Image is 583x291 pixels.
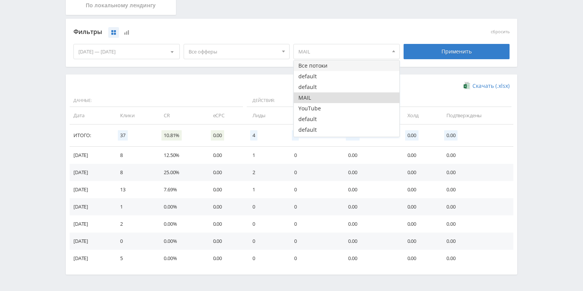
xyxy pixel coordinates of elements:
[112,147,156,164] td: 8
[156,198,205,215] td: 0.00%
[189,44,278,59] span: Все офферы
[245,181,286,198] td: 1
[70,94,243,107] span: Данные:
[70,198,112,215] td: [DATE]
[287,233,340,250] td: 0
[340,233,400,250] td: 0.00
[294,114,399,124] button: default
[112,198,156,215] td: 1
[287,107,340,124] td: Продажи
[287,164,340,181] td: 0
[294,135,399,146] button: default
[287,215,340,233] td: 0
[464,82,510,90] a: Скачать (.xlsx)
[205,198,245,215] td: 0.00
[245,250,286,267] td: 0
[156,250,205,267] td: 0.00%
[400,215,439,233] td: 0.00
[70,164,112,181] td: [DATE]
[245,164,286,181] td: 2
[400,107,439,124] td: Холд
[205,147,245,164] td: 0.00
[247,94,339,107] span: Действия:
[112,233,156,250] td: 0
[112,107,156,124] td: Клики
[294,71,399,82] button: default
[400,147,439,164] td: 0.00
[112,250,156,267] td: 5
[287,250,340,267] td: 0
[444,130,458,141] span: 0.00
[112,215,156,233] td: 2
[294,82,399,92] button: default
[245,147,286,164] td: 1
[287,198,340,215] td: 0
[205,107,245,124] td: eCPC
[340,250,400,267] td: 0.00
[400,233,439,250] td: 0.00
[340,215,400,233] td: 0.00
[439,107,513,124] td: Подтверждены
[245,198,286,215] td: 0
[340,181,400,198] td: 0.00
[211,130,224,141] span: 0.00
[294,60,399,71] button: Все потоки
[70,124,112,147] td: Итого:
[156,181,205,198] td: 7.69%
[400,181,439,198] td: 0.00
[118,130,128,141] span: 37
[287,147,340,164] td: 0
[73,26,400,38] div: Фильтры
[245,107,286,124] td: Лиды
[292,130,299,141] span: 0
[205,233,245,250] td: 0.00
[294,124,399,135] button: default
[439,147,513,164] td: 0.00
[405,130,419,141] span: 0.00
[161,130,182,141] span: 10.81%
[156,164,205,181] td: 25.00%
[112,181,156,198] td: 13
[156,147,205,164] td: 12.50%
[294,103,399,114] button: YouTube
[205,181,245,198] td: 0.00
[340,198,400,215] td: 0.00
[70,107,112,124] td: Дата
[70,215,112,233] td: [DATE]
[439,198,513,215] td: 0.00
[156,233,205,250] td: 0.00%
[70,233,112,250] td: [DATE]
[340,147,400,164] td: 0.00
[156,107,205,124] td: CR
[342,94,511,107] span: Финансы:
[70,181,112,198] td: [DATE]
[439,164,513,181] td: 0.00
[74,44,179,59] div: [DATE] — [DATE]
[472,83,510,89] span: Скачать (.xlsx)
[439,181,513,198] td: 0.00
[205,215,245,233] td: 0.00
[439,233,513,250] td: 0.00
[205,164,245,181] td: 0.00
[400,164,439,181] td: 0.00
[294,92,399,103] button: MAIL
[439,215,513,233] td: 0.00
[491,29,510,34] button: сбросить
[156,215,205,233] td: 0.00%
[287,181,340,198] td: 0
[250,130,257,141] span: 4
[245,215,286,233] td: 0
[464,82,470,89] img: xlsx
[70,147,112,164] td: [DATE]
[404,44,510,59] div: Применить
[70,250,112,267] td: [DATE]
[245,233,286,250] td: 0
[112,164,156,181] td: 8
[400,198,439,215] td: 0.00
[400,250,439,267] td: 0.00
[298,44,388,59] span: MAIL
[340,164,400,181] td: 0.00
[439,250,513,267] td: 0.00
[205,250,245,267] td: 0.00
